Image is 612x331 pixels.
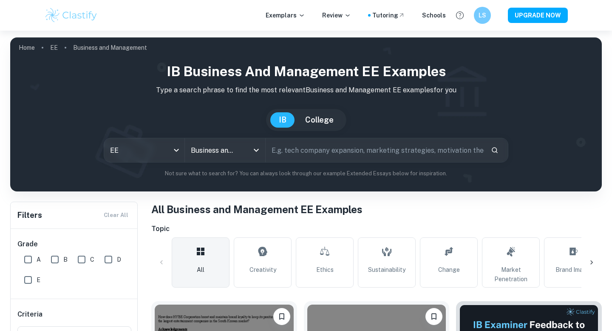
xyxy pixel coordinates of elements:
[19,42,35,54] a: Home
[17,209,42,221] h6: Filters
[316,265,334,274] span: Ethics
[63,255,68,264] span: B
[322,11,351,20] p: Review
[422,11,446,20] a: Schools
[266,138,484,162] input: E.g. tech company expansion, marketing strategies, motivation theories...
[297,112,342,128] button: College
[368,265,405,274] span: Sustainability
[273,308,290,325] button: Bookmark
[197,265,204,274] span: All
[372,11,405,20] a: Tutoring
[17,85,595,95] p: Type a search phrase to find the most relevant Business and Management EE examples for you
[474,7,491,24] button: LS
[151,224,602,234] h6: Topic
[249,265,276,274] span: Creativity
[73,43,147,52] p: Business and Management
[486,265,536,284] span: Market Penetration
[425,308,442,325] button: Bookmark
[250,144,262,156] button: Open
[478,11,487,20] h6: LS
[17,169,595,178] p: Not sure what to search for? You can always look through our example Extended Essays below for in...
[117,255,121,264] span: D
[50,42,58,54] a: EE
[453,8,467,23] button: Help and Feedback
[17,239,131,249] h6: Grade
[17,309,42,320] h6: Criteria
[438,265,460,274] span: Change
[37,275,40,285] span: E
[508,8,568,23] button: UPGRADE NOW
[104,138,184,162] div: EE
[555,265,590,274] span: Brand Image
[270,112,295,128] button: IB
[151,202,602,217] h1: All Business and Management EE Examples
[487,143,502,157] button: Search
[44,7,98,24] img: Clastify logo
[90,255,94,264] span: C
[37,255,41,264] span: A
[17,61,595,82] h1: IB Business and Management EE examples
[266,11,305,20] p: Exemplars
[10,37,602,191] img: profile cover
